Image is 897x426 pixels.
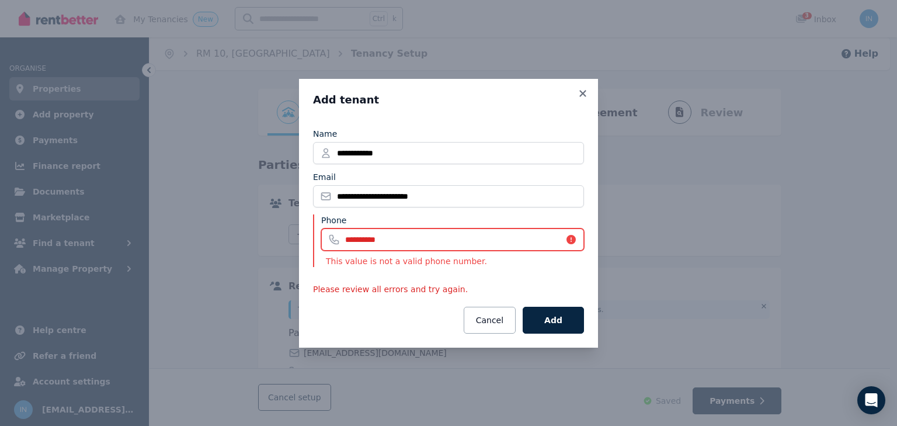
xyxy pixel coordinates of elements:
[321,255,584,267] p: This value is not a valid phone number.
[313,93,584,107] h3: Add tenant
[313,171,336,183] label: Email
[523,307,584,334] button: Add
[464,307,516,334] button: Cancel
[857,386,885,414] div: Open Intercom Messenger
[321,214,346,226] label: Phone
[313,283,584,295] p: Please review all errors and try again.
[313,128,337,140] label: Name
